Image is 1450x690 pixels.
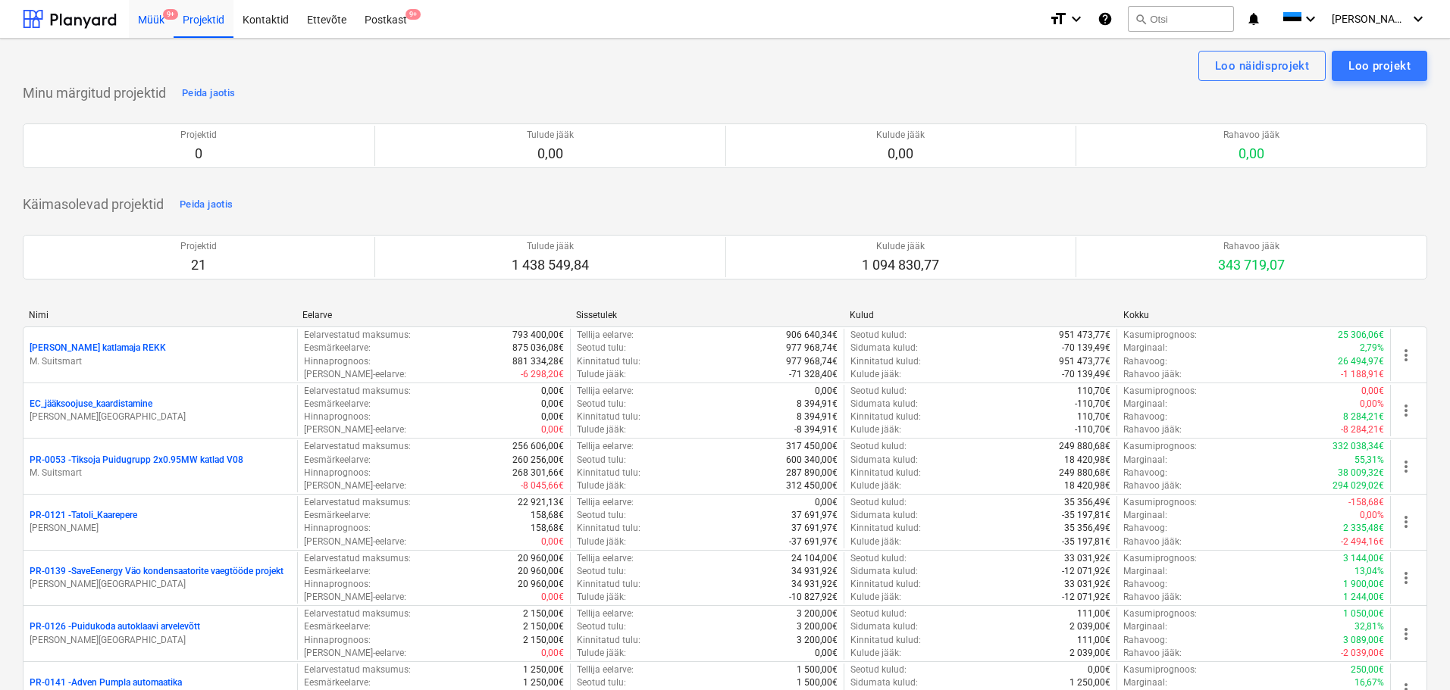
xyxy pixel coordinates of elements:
[30,398,291,423] div: EC_jääksoojuse_kaardistamine[PERSON_NAME][GEOGRAPHIC_DATA]
[1123,423,1182,436] p: Rahavoo jääk :
[30,509,137,522] p: PR-0121 - Tatoli_Kaarepere
[1059,440,1110,453] p: 249 880,68€
[850,565,918,578] p: Sidumata kulud :
[1062,591,1110,604] p: -12 071,92€
[1062,565,1110,578] p: -12 071,92€
[1223,145,1279,163] p: 0,00
[1123,607,1197,620] p: Kasumiprognoos :
[1341,535,1384,548] p: -2 494,16€
[1064,578,1110,591] p: 33 031,92€
[521,368,564,381] p: -6 298,20€
[850,607,907,620] p: Seotud kulud :
[1135,13,1147,25] span: search
[1341,647,1384,660] p: -2 039,00€
[1123,535,1182,548] p: Rahavoo jääk :
[850,398,918,411] p: Sidumata kulud :
[791,509,838,522] p: 37 691,97€
[304,620,371,633] p: Eesmärkeelarve :
[850,647,901,660] p: Kulude jääk :
[1343,591,1384,604] p: 1 244,00€
[1123,620,1167,633] p: Marginaal :
[304,454,371,467] p: Eesmärkeelarve :
[1351,663,1384,676] p: 250,00€
[518,496,564,509] p: 22 921,13€
[850,663,907,676] p: Seotud kulud :
[1360,509,1384,522] p: 0,00%
[30,342,166,354] p: [PERSON_NAME] katlamaja REKK
[577,634,640,647] p: Kinnitatud tulu :
[304,385,411,398] p: Eelarvestatud maksumus :
[304,467,371,479] p: Hinnaprognoos :
[577,440,634,453] p: Tellija eelarve :
[521,479,564,492] p: -8 045,66€
[850,423,901,436] p: Kulude jääk :
[1123,385,1197,398] p: Kasumiprognoos :
[1077,607,1110,620] p: 111,00€
[1123,522,1167,535] p: Rahavoog :
[1062,342,1110,354] p: -70 139,49€
[791,578,838,591] p: 34 931,92€
[1397,625,1415,643] span: more_vert
[1397,513,1415,531] span: more_vert
[304,496,411,509] p: Eelarvestatud maksumus :
[789,535,838,548] p: -37 691,97€
[577,355,640,368] p: Kinnitatud tulu :
[304,607,411,620] p: Eelarvestatud maksumus :
[1123,496,1197,509] p: Kasumiprognoos :
[30,620,200,633] p: PR-0126 - Puidukoda autoklaavi arvelevõtt
[1343,552,1384,565] p: 3 144,00€
[1077,411,1110,423] p: 110,70€
[541,398,564,411] p: 0,00€
[862,256,939,274] p: 1 094 830,77
[850,496,907,509] p: Seotud kulud :
[577,342,626,354] p: Seotud tulu :
[1123,676,1167,689] p: Marginaal :
[1333,440,1384,453] p: 332 038,34€
[1062,368,1110,381] p: -70 139,49€
[304,509,371,522] p: Eesmärkeelarve :
[815,385,838,398] p: 0,00€
[523,607,564,620] p: 2 150,00€
[531,509,564,522] p: 158,68€
[1123,565,1167,578] p: Marginaal :
[541,423,564,436] p: 0,00€
[30,454,243,467] p: PR-0053 - Tiksoja Puidugrupp 2x0.95MW katlad V08
[1123,342,1167,354] p: Marginaal :
[1333,479,1384,492] p: 294 029,02€
[815,647,838,660] p: 0,00€
[876,129,925,142] p: Kulude jääk
[1332,13,1408,25] span: [PERSON_NAME]
[850,467,921,479] p: Kinnitatud kulud :
[304,591,406,604] p: [PERSON_NAME]-eelarve :
[1343,634,1384,647] p: 3 089,00€
[786,479,838,492] p: 312 450,00€
[577,398,626,411] p: Seotud tulu :
[1123,663,1197,676] p: Kasumiprognoos :
[304,578,371,591] p: Hinnaprognoos :
[304,634,371,647] p: Hinnaprognoos :
[541,591,564,604] p: 0,00€
[1218,256,1285,274] p: 343 719,07
[1123,467,1167,479] p: Rahavoog :
[1397,401,1415,420] span: more_vert
[30,565,283,578] p: PR-0139 - SaveEenergy Väo kondensaatorite vaegtööde projekt
[786,440,838,453] p: 317 450,00€
[850,509,918,522] p: Sidumata kulud :
[1062,509,1110,522] p: -35 197,81€
[1301,10,1320,28] i: keyboard_arrow_down
[1343,411,1384,423] p: 8 284,21€
[876,145,925,163] p: 0,00
[797,411,838,423] p: 8 394,91€
[30,509,291,535] div: PR-0121 -Tatoli_Kaarepere[PERSON_NAME]
[1361,385,1384,398] p: 0,00€
[797,398,838,411] p: 8 394,91€
[1343,522,1384,535] p: 2 335,48€
[1123,368,1182,381] p: Rahavoo jääk :
[1354,676,1384,689] p: 16,67%
[1075,423,1110,436] p: -110,70€
[1397,457,1415,476] span: more_vert
[850,454,918,467] p: Sidumata kulud :
[1246,10,1261,28] i: notifications
[406,9,421,20] span: 9+
[1059,467,1110,479] p: 249 880,68€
